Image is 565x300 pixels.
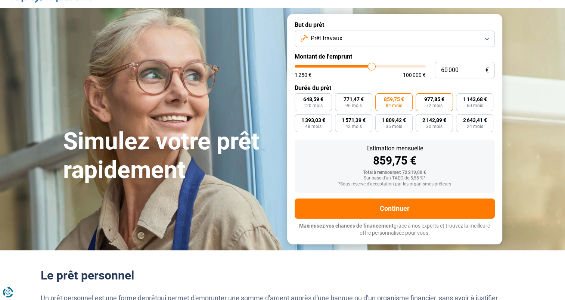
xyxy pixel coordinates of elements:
[303,97,323,102] span: 648,59 €
[295,222,495,237] p: grâce à nos experts et trouvez la meilleure offre personnalisée pour vous.
[41,268,525,282] h2: Le prêt personnel
[295,21,495,28] label: But du prêt
[295,199,495,219] button: Continuer
[386,124,402,129] span: 36 mois
[403,72,426,78] span: 100 000 €
[463,97,487,102] span: 1 143,68 €
[311,34,342,43] span: Prêt travaux
[345,103,362,108] span: 96 mois
[301,182,489,187] div: *Sous réserve d'acceptation par les organismes prêteurs
[466,103,483,108] span: 60 mois
[304,103,323,108] span: 120 mois
[301,118,325,123] span: 1 393,03 €
[305,124,322,129] span: 48 mois
[384,97,404,102] span: 859,75 €
[386,103,402,108] span: 84 mois
[301,170,489,175] div: Total à rembourser: 72 219,00 €
[463,118,487,123] span: 2 643,41 €
[344,97,364,102] span: 771,47 €
[485,67,489,74] span: €
[424,97,444,102] span: 977,85 €
[301,146,489,151] div: Estimation mensuelle
[466,124,483,129] span: 24 mois
[295,84,495,91] label: Durée du prêt
[382,118,406,123] span: 1 809,42 €
[295,72,311,78] span: 1 250 €
[295,53,495,60] label: Montant de l'emprunt
[426,103,443,108] span: 72 mois
[299,223,394,229] span: Maximisez vos chances de financement
[301,155,489,166] div: 859,75 €
[342,118,366,123] span: 1 571,39 €
[295,31,495,47] button: Prêt travaux
[426,124,443,129] span: 30 mois
[63,127,278,185] h1: Simulez votre prêt rapidement
[301,176,489,181] div: Sur base d'un TAEG de 5,55 %*
[345,124,362,129] span: 42 mois
[422,118,446,123] span: 2 142,89 €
